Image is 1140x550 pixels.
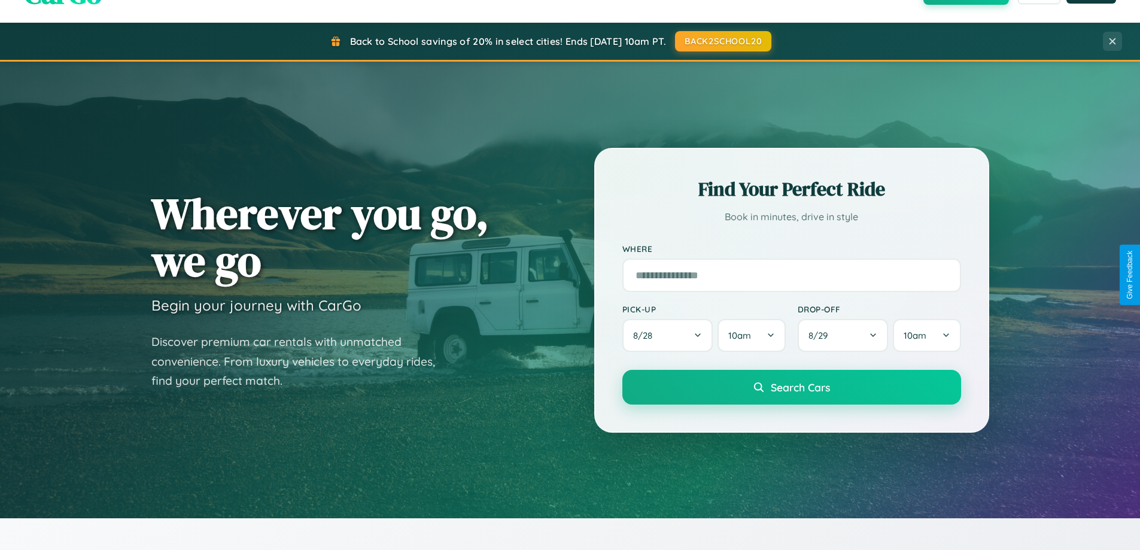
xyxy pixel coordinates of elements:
p: Discover premium car rentals with unmatched convenience. From luxury vehicles to everyday rides, ... [151,332,451,391]
button: 8/29 [798,319,889,352]
button: 8/28 [622,319,713,352]
span: 8 / 29 [808,330,834,341]
button: BACK2SCHOOL20 [675,31,771,51]
span: Search Cars [771,381,830,394]
h1: Wherever you go, we go [151,190,489,284]
span: 10am [728,330,751,341]
h3: Begin your journey with CarGo [151,296,361,314]
label: Pick-up [622,304,786,314]
button: 10am [893,319,960,352]
button: 10am [718,319,785,352]
span: Back to School savings of 20% in select cities! Ends [DATE] 10am PT. [350,35,666,47]
button: Search Cars [622,370,961,405]
label: Where [622,244,961,254]
div: Give Feedback [1126,251,1134,299]
label: Drop-off [798,304,961,314]
span: 10am [904,330,926,341]
span: 8 / 28 [633,330,658,341]
h2: Find Your Perfect Ride [622,176,961,202]
p: Book in minutes, drive in style [622,208,961,226]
